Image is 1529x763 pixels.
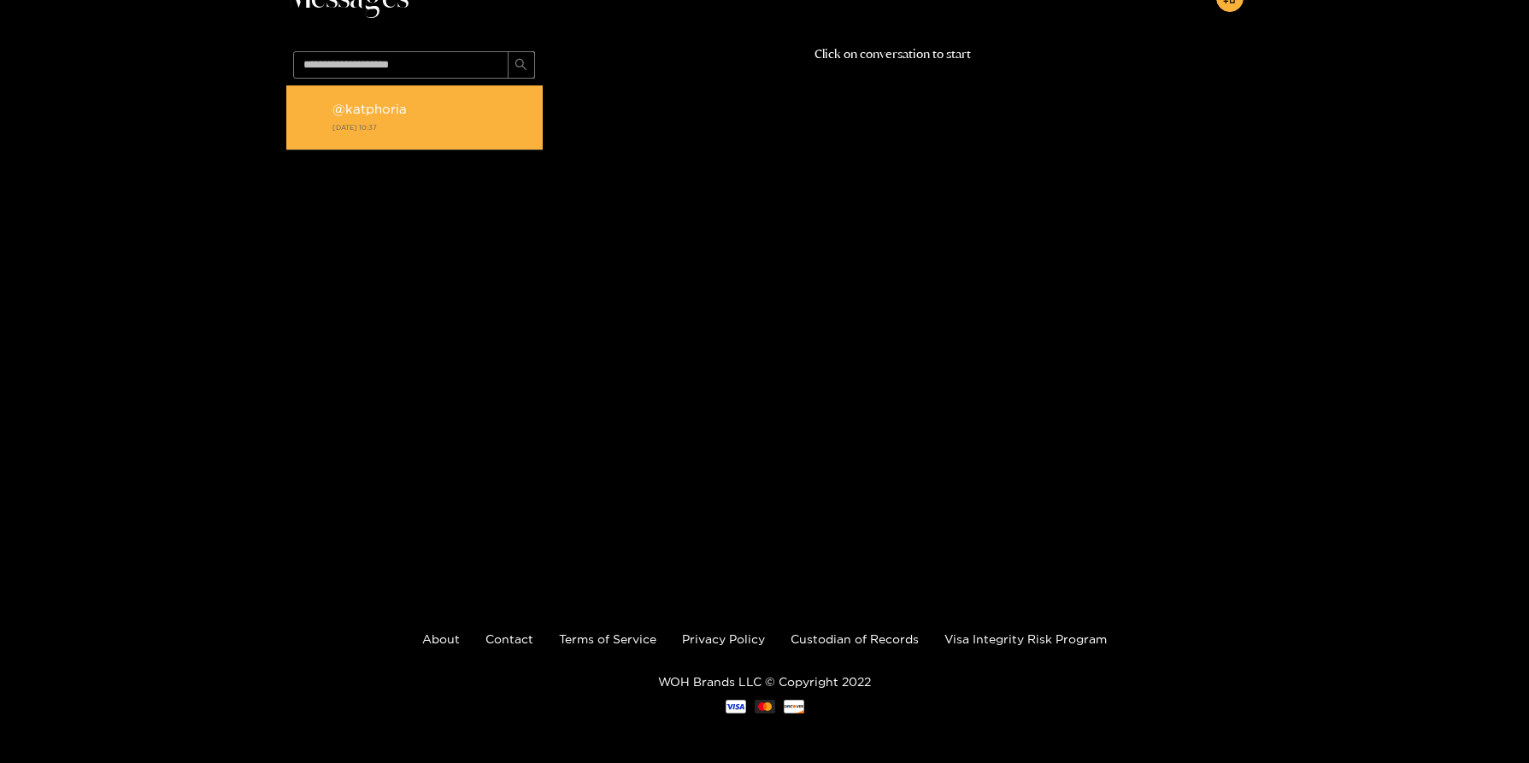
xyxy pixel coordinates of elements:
[515,58,527,73] span: search
[332,102,407,116] strong: @ katphoria
[791,632,919,645] a: Custodian of Records
[508,51,535,79] button: search
[332,120,534,135] strong: [DATE] 10:37
[543,44,1244,64] p: Click on conversation to start
[682,632,765,645] a: Privacy Policy
[295,103,326,133] img: conversation
[422,632,460,645] a: About
[485,632,533,645] a: Contact
[944,632,1107,645] a: Visa Integrity Risk Program
[559,632,656,645] a: Terms of Service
